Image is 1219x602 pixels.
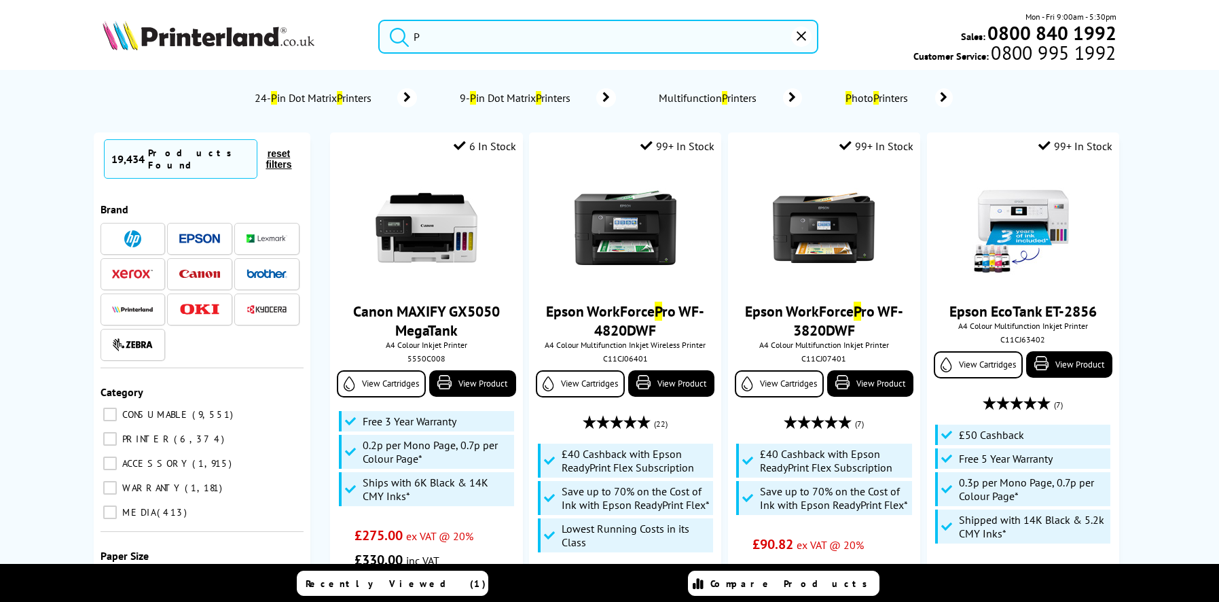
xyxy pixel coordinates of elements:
[470,91,476,105] mark: P
[987,20,1116,46] b: 0800 840 1992
[562,522,710,549] span: Lowest Running Costs in its Class
[536,370,625,397] a: View Cartridges
[363,476,511,503] span: Ships with 6K Black & 14K CMY Inks*
[1054,392,1063,418] span: (7)
[539,353,711,364] div: C11CJ06401
[949,302,1097,321] a: Epson EcoTank ET-2856
[937,334,1109,344] div: C11CJ63402
[959,476,1107,503] span: 0.3p per Mono Page, 0.7p per Colour Page*
[353,302,500,340] a: Canon MAXIFY GX5050 MegaTank
[959,452,1053,465] span: Free 5 Year Warranty
[843,88,953,107] a: PhotoPrinters
[119,408,191,421] span: CONSUMABLE
[103,432,117,446] input: PRINTER 6,374
[185,482,225,494] span: 1,181
[297,571,488,596] a: Recently Viewed (1)
[1025,10,1116,23] span: Mon - Fri 9:00am - 5:30pm
[157,506,190,518] span: 413
[562,484,710,512] span: Save up to 70% on the Cost of Ink with Epson ReadyPrint Flex*
[363,438,511,465] span: 0.2p per Mono Page, 0.7p per Colour Page*
[640,139,714,153] div: 99+ In Stock
[103,506,117,519] input: MEDIA 413
[247,304,287,315] img: Kyocera
[112,269,153,279] img: Xerox
[845,91,852,105] mark: P
[752,560,801,578] span: £108.98
[985,26,1116,39] a: 0800 840 1992
[363,414,456,428] span: Free 3 Year Warranty
[103,457,117,470] input: ACCESSORY 1,915
[797,538,864,552] span: ex VAT @ 20%
[972,177,1074,279] img: epson-et-2856-ink-included-usp-small.jpg
[843,91,915,105] span: hoto rinters
[378,20,818,54] input: Search product or brand
[959,428,1024,442] span: £50 Cashback
[752,535,793,553] span: £90.82
[688,571,879,596] a: Compare Products
[103,408,117,421] input: CONSUMABLE 9,551
[354,527,403,544] span: £275.00
[376,177,477,279] img: Canon-GX5050-Front-Main-Small.jpg
[119,482,183,494] span: WARRANTY
[247,234,287,243] img: Lexmark
[103,20,361,53] a: Printerland Logo
[546,302,704,340] a: Epson WorkForcePro WF-4820DWF
[337,370,426,397] a: View Cartridges
[536,91,541,105] mark: P
[174,433,228,445] span: 6,374
[458,88,616,107] a: 9-Pin Dot MatrixPrinters
[340,353,512,364] div: 5550C008
[934,351,1023,378] a: View Cartridges
[148,147,251,171] div: Products Found
[406,554,439,567] span: inc VAT
[253,91,377,105] span: 24- in Dot Matrix rinters
[1038,139,1112,153] div: 99+ In Stock
[179,234,220,244] img: Epson
[192,457,235,470] span: 1,915
[989,46,1116,59] span: 0800 995 1992
[101,385,143,399] span: Category
[192,408,236,421] span: 9,551
[112,338,153,351] img: Zebra
[735,370,824,397] a: View Cartridges
[1026,351,1112,378] a: View Product
[257,147,299,171] button: reset filters
[337,340,515,350] span: A4 Colour Inkjet Printer
[855,411,864,437] span: (7)
[111,152,145,166] span: 19,434
[773,177,875,279] img: Epson-WF-3820-Front-RP-Small.jpg
[628,370,714,397] a: View Product
[913,46,1116,63] span: Customer Service:
[760,484,908,512] span: Save up to 70% on the Cost of Ink with Epson ReadyPrint Flex*
[253,88,417,107] a: 24-Pin Dot MatrixPrinters
[745,302,903,340] a: Epson WorkForcePro WF-3820DWF
[179,270,220,279] img: Canon
[722,91,727,105] mark: P
[101,549,149,563] span: Paper Size
[337,91,342,105] mark: P
[735,340,913,350] span: A4 Colour Multifunction Inkjet Printer
[119,506,156,518] span: MEDIA
[959,513,1107,540] span: Shipped with 14K Black & 5.2k CMY Inks*
[124,230,141,247] img: HP
[738,353,910,364] div: C11CJ07401
[839,139,913,153] div: 99+ In Stock
[854,302,861,321] mark: P
[119,457,191,470] span: ACCESSORY
[429,370,515,397] a: View Product
[873,91,879,105] mark: P
[804,563,837,576] span: inc VAT
[247,269,287,279] img: Brother
[119,433,172,445] span: PRINTER
[961,30,985,43] span: Sales:
[657,91,763,105] span: Multifunction rinters
[179,304,220,315] img: OKI
[657,88,802,107] a: MultifunctionPrinters
[271,91,277,105] mark: P
[827,370,913,397] a: View Product
[655,302,662,321] mark: P
[103,20,314,50] img: Printerland Logo
[354,551,403,569] span: £330.00
[101,202,128,216] span: Brand
[575,177,676,279] img: Epson-WF-4820-Front-RP-Small.jpg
